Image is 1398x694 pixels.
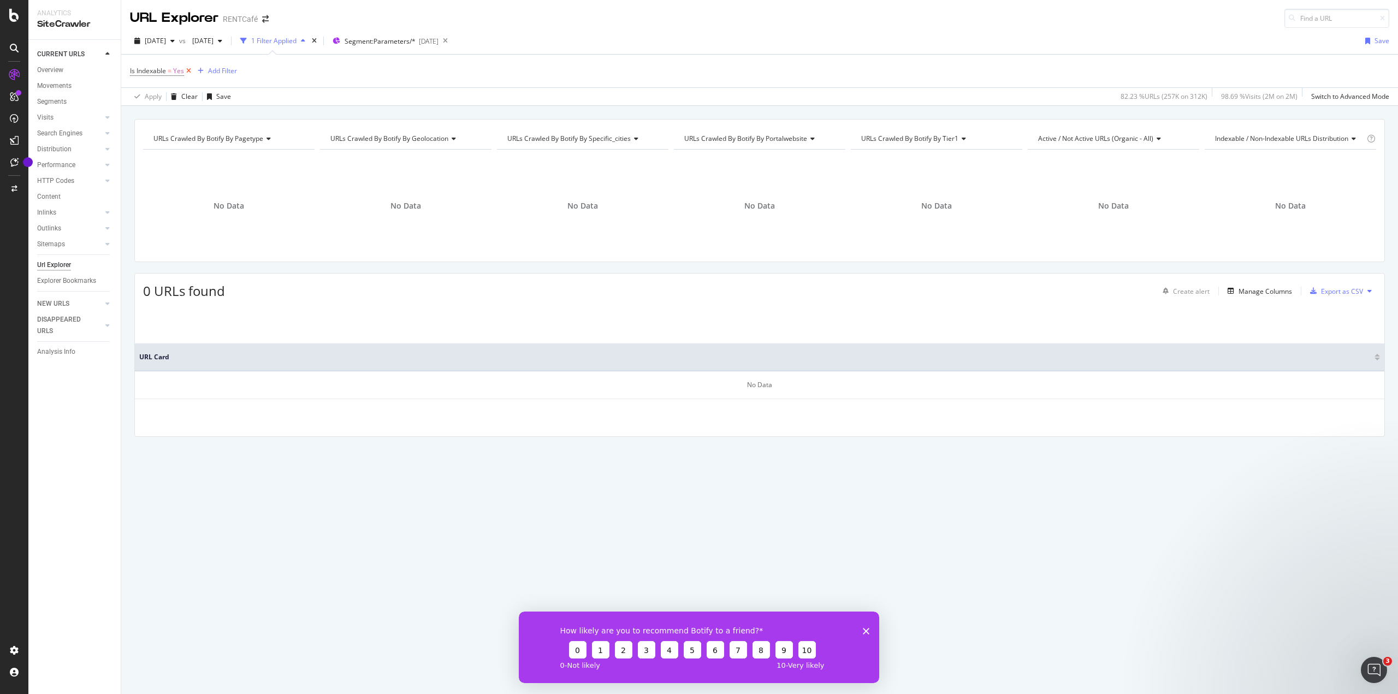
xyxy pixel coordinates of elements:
[1221,92,1298,101] div: 98.69 % Visits ( 2M on 2M )
[143,282,225,300] span: 0 URLs found
[37,96,67,108] div: Segments
[214,200,244,211] span: No Data
[390,200,421,211] span: No Data
[216,92,231,101] div: Save
[223,14,258,25] div: RENTCafé
[1158,282,1210,300] button: Create alert
[37,346,75,358] div: Analysis Info
[193,64,237,78] button: Add Filter
[37,18,112,31] div: SiteCrawler
[37,275,113,287] a: Explorer Bookmarks
[37,259,113,271] a: Url Explorer
[37,128,82,139] div: Search Engines
[1213,130,1365,147] h4: Indexable / Non-Indexable URLs Distribution
[330,134,448,143] span: URLs Crawled By Botify By geolocation
[37,239,102,250] a: Sitemaps
[1284,9,1389,28] input: Find a URL
[203,88,231,105] button: Save
[519,612,879,683] iframe: Survey from Botify
[1306,282,1363,300] button: Export as CSV
[310,35,319,46] div: times
[1239,287,1292,296] div: Manage Columns
[859,130,1012,147] h4: URLs Crawled By Botify By tier1
[744,200,775,211] span: No Data
[37,346,113,358] a: Analysis Info
[208,66,237,75] div: Add Filter
[1307,88,1389,105] button: Switch to Advanced Mode
[37,159,75,171] div: Performance
[37,223,61,234] div: Outlinks
[861,134,958,143] span: URLs Crawled By Botify By tier1
[345,37,416,46] span: Segment: Parameters/*
[151,130,305,147] h4: URLs Crawled By Botify By pagetype
[37,207,56,218] div: Inlinks
[1173,287,1210,296] div: Create alert
[37,191,113,203] a: Content
[419,37,439,46] div: [DATE]
[1121,92,1207,101] div: 82.23 % URLs ( 257K on 312K )
[37,314,92,337] div: DISAPPEARED URLS
[236,32,310,50] button: 1 Filter Applied
[684,134,807,143] span: URLs Crawled By Botify By portalwebsite
[135,371,1384,399] div: No Data
[37,96,113,108] a: Segments
[188,36,214,45] span: 2025 Jun. 10th
[1375,36,1389,45] div: Save
[1038,134,1153,143] span: Active / Not Active URLs (organic - all)
[179,36,188,45] span: vs
[507,134,631,143] span: URLs Crawled By Botify By specific_cities
[181,92,198,101] div: Clear
[1036,130,1189,147] h4: Active / Not Active URLs
[1275,200,1306,211] span: No Data
[37,159,102,171] a: Performance
[37,259,71,271] div: Url Explorer
[37,80,113,92] a: Movements
[262,15,269,23] div: arrow-right-arrow-left
[37,191,61,203] div: Content
[167,88,198,105] button: Clear
[37,207,102,218] a: Inlinks
[37,64,63,76] div: Overview
[37,275,96,287] div: Explorer Bookmarks
[37,144,72,155] div: Distribution
[37,175,102,187] a: HTTP Codes
[37,175,74,187] div: HTTP Codes
[37,144,102,155] a: Distribution
[328,32,439,50] button: Segment:Parameters/*[DATE]
[37,128,102,139] a: Search Engines
[1361,657,1387,683] iframe: Intercom live chat
[37,298,102,310] a: NEW URLS
[682,130,836,147] h4: URLs Crawled By Botify By portalwebsite
[1215,134,1348,143] span: Indexable / Non-Indexable URLs distribution
[505,130,659,147] h4: URLs Crawled By Botify By specific_cities
[130,32,179,50] button: [DATE]
[37,64,113,76] a: Overview
[37,112,54,123] div: Visits
[1311,92,1389,101] div: Switch to Advanced Mode
[173,63,184,79] span: Yes
[188,32,227,50] button: [DATE]
[37,239,65,250] div: Sitemaps
[130,88,162,105] button: Apply
[37,314,102,337] a: DISAPPEARED URLS
[23,157,33,167] div: Tooltip anchor
[251,36,297,45] div: 1 Filter Applied
[37,49,85,60] div: CURRENT URLS
[145,92,162,101] div: Apply
[567,200,598,211] span: No Data
[130,9,218,27] div: URL Explorer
